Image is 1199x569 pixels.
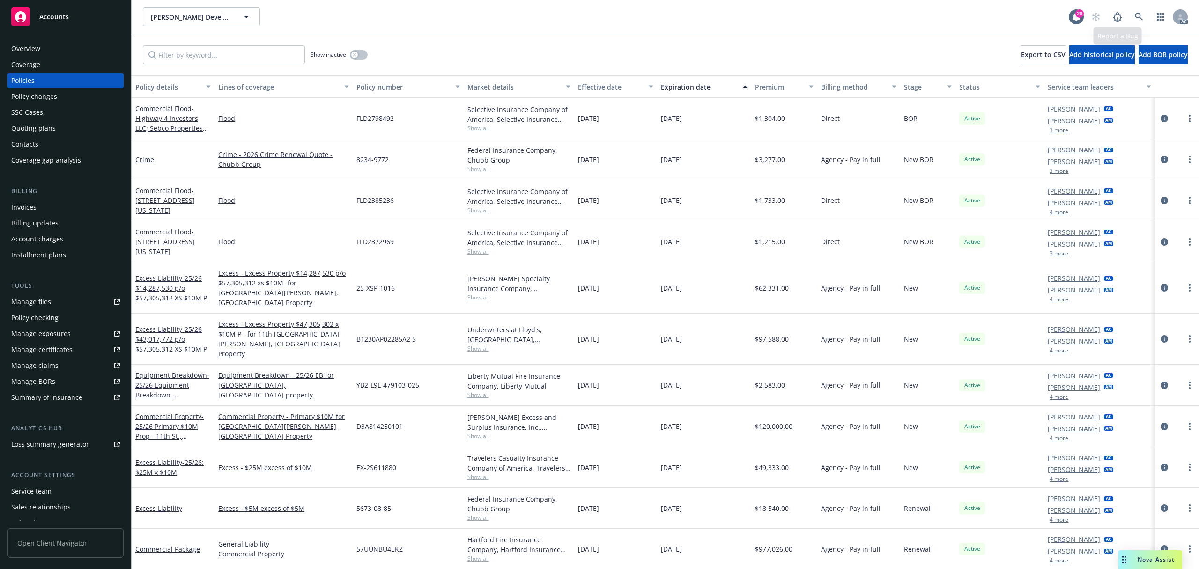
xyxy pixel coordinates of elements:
[661,334,682,344] span: [DATE]
[356,237,394,247] span: FLD2372969
[1048,424,1100,434] a: [PERSON_NAME]
[755,283,789,293] span: $62,331.00
[311,51,346,59] span: Show inactive
[467,206,570,214] span: Show all
[7,358,124,373] a: Manage claims
[467,535,570,554] div: Hartford Fire Insurance Company, Hartford Insurance Group
[7,424,124,433] div: Analytics hub
[1130,7,1148,26] a: Search
[1184,502,1195,514] a: more
[135,545,200,554] a: Commercial Package
[1184,462,1195,473] a: more
[218,82,339,92] div: Lines of coverage
[135,412,204,460] span: - 25/26 Primary $10M Prop - 11th St., [GEOGRAPHIC_DATA], [GEOGRAPHIC_DATA]
[578,334,599,344] span: [DATE]
[467,165,570,173] span: Show all
[7,89,124,104] a: Policy changes
[963,463,982,472] span: Active
[7,4,124,30] a: Accounts
[661,237,682,247] span: [DATE]
[1184,421,1195,432] a: more
[7,528,124,558] span: Open Client Navigator
[817,75,900,98] button: Billing method
[574,75,657,98] button: Effective date
[904,544,931,554] span: Renewal
[1048,239,1100,249] a: [PERSON_NAME]
[467,473,570,481] span: Show all
[39,13,69,21] span: Accounts
[7,121,124,136] a: Quoting plans
[1184,236,1195,247] a: more
[7,294,124,309] a: Manage files
[1048,273,1100,283] a: [PERSON_NAME]
[963,381,982,389] span: Active
[218,370,349,400] a: Equipment Breakdown - 25/26 EB for [GEOGRAPHIC_DATA], [GEOGRAPHIC_DATA] property
[135,325,207,353] span: - 25/26 $43,017,772 p/o $57,305,312 XS $10M P
[356,283,395,293] span: 25-XSP-1016
[135,227,195,256] a: Commercial Flood
[135,104,203,142] a: Commercial Flood
[1159,282,1170,293] a: circleInformation
[1048,186,1100,196] a: [PERSON_NAME]
[963,238,982,246] span: Active
[7,187,124,196] div: Billing
[11,41,40,56] div: Overview
[11,121,56,136] div: Quoting plans
[11,310,59,325] div: Policy checking
[1184,543,1195,554] a: more
[11,105,43,120] div: SSC Cases
[755,544,792,554] span: $977,026.00
[1069,50,1135,59] span: Add historical policy
[7,374,124,389] a: Manage BORs
[1050,476,1068,482] button: 4 more
[661,503,682,513] span: [DATE]
[7,326,124,341] a: Manage exposures
[215,75,353,98] button: Lines of coverage
[135,504,182,513] a: Excess Liability
[1159,462,1170,473] a: circleInformation
[1184,154,1195,165] a: more
[7,390,124,405] a: Summary of insurance
[218,319,349,359] a: Excess - Excess Property $47,305,302 x $10M P - for 11th [GEOGRAPHIC_DATA][PERSON_NAME], [GEOGRAP...
[1021,50,1066,59] span: Export to CSV
[1050,517,1068,523] button: 4 more
[11,500,71,515] div: Sales relationships
[467,124,570,132] span: Show all
[578,463,599,472] span: [DATE]
[467,453,570,473] div: Travelers Casualty Insurance Company of America, Travelers Insurance
[661,283,682,293] span: [DATE]
[11,437,89,452] div: Loss summary generator
[11,216,59,231] div: Billing updates
[11,89,57,104] div: Policy changes
[467,105,570,124] div: Selective Insurance Company of America, Selective Insurance Group
[467,82,560,92] div: Market details
[11,137,38,152] div: Contacts
[1159,236,1170,247] a: circleInformation
[904,334,918,344] span: New
[356,380,419,390] span: YB2-L9L-479103-025
[135,412,204,460] a: Commercial Property
[11,294,51,309] div: Manage files
[904,421,918,431] span: New
[467,554,570,562] span: Show all
[755,463,789,472] span: $49,333.00
[7,342,124,357] a: Manage certificates
[467,391,570,399] span: Show all
[135,274,207,302] a: Excess Liability
[135,371,209,419] a: Equipment Breakdown
[578,155,599,165] span: [DATE]
[1050,127,1068,133] button: 3 more
[821,155,881,165] span: Agency - Pay in full
[218,463,349,472] a: Excess - $25M excess of $10M
[1044,75,1155,98] button: Service team leaders
[661,544,682,554] span: [DATE]
[1050,168,1068,174] button: 3 more
[356,82,449,92] div: Policy number
[1139,50,1188,59] span: Add BOR policy
[1075,9,1084,18] div: 28
[467,432,570,440] span: Show all
[464,75,574,98] button: Market details
[7,216,124,231] a: Billing updates
[356,334,416,344] span: B1230AP02285A2 5
[11,73,35,88] div: Policies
